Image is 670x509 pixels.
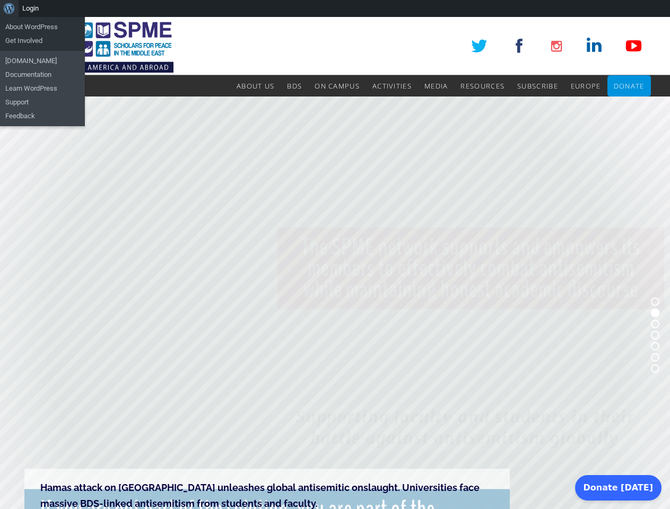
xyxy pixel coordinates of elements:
a: On Campus [315,75,360,96]
span: Donate [614,81,645,91]
span: Activities [372,81,412,91]
a: Europe [571,75,601,96]
a: Activities [372,75,412,96]
a: About Us [237,75,274,96]
a: Subscribe [517,75,558,96]
span: On Campus [315,81,360,91]
a: BDS [287,75,302,96]
span: Resources [460,81,504,91]
a: Media [424,75,448,96]
span: Subscribe [517,81,558,91]
a: Resources [460,75,504,96]
img: SPME [20,17,173,75]
span: BDS [287,81,302,91]
span: Media [424,81,448,91]
a: Donate [614,75,645,96]
span: Europe [571,81,601,91]
span: About Us [237,81,274,91]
